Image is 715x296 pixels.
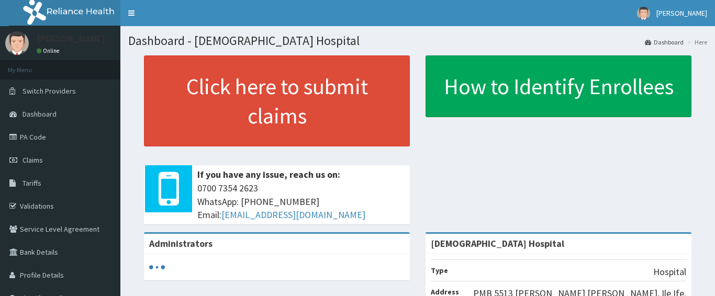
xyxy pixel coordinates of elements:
a: How to Identify Enrollees [426,55,691,117]
span: Dashboard [23,109,57,119]
strong: [DEMOGRAPHIC_DATA] Hospital [431,237,564,249]
img: User Image [637,7,650,20]
b: Administrators [149,237,213,249]
span: Switch Providers [23,86,76,96]
span: Tariffs [23,178,41,188]
a: [EMAIL_ADDRESS][DOMAIN_NAME] [221,209,365,221]
li: Here [685,38,707,47]
a: Click here to submit claims [144,55,410,146]
a: Dashboard [645,38,684,47]
b: Type [431,266,448,275]
b: If you have any issue, reach us on: [197,168,340,180]
span: [PERSON_NAME] [656,8,707,18]
span: 0700 7354 2623 WhatsApp: [PHONE_NUMBER] Email: [197,181,405,222]
a: Online [37,47,62,54]
p: Hospital [653,265,686,279]
svg: audio-loading [149,259,165,275]
h1: Dashboard - [DEMOGRAPHIC_DATA] Hospital [128,34,707,48]
p: [PERSON_NAME] [37,34,105,43]
span: Claims [23,155,43,165]
img: User Image [5,31,29,55]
